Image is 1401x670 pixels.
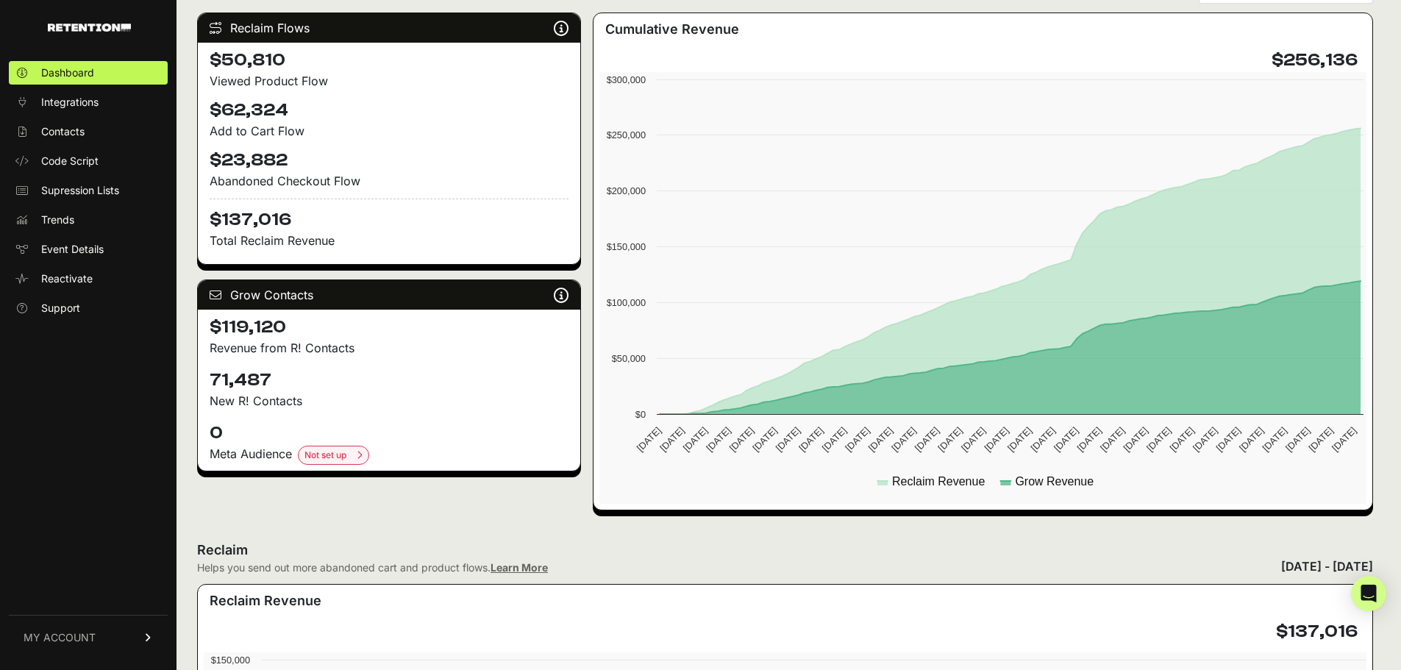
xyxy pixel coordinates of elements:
text: $250,000 [607,129,646,140]
text: [DATE] [751,425,780,454]
text: [DATE] [681,425,710,454]
h4: $62,324 [210,99,568,122]
span: Code Script [41,154,99,168]
text: [DATE] [1214,425,1243,454]
a: MY ACCOUNT [9,615,168,660]
h4: $137,016 [1276,620,1358,644]
div: Add to Cart Flow [210,122,568,140]
text: [DATE] [959,425,988,454]
h4: 0 [210,421,568,445]
div: [DATE] - [DATE] [1281,557,1373,575]
text: [DATE] [1283,425,1312,454]
h2: Reclaim [197,540,548,560]
span: Integrations [41,95,99,110]
span: Reactivate [41,271,93,286]
text: [DATE] [844,425,872,454]
text: [DATE] [705,425,733,454]
text: [DATE] [1144,425,1173,454]
text: [DATE] [727,425,756,454]
text: [DATE] [1098,425,1127,454]
text: [DATE] [1052,425,1080,454]
text: $100,000 [607,297,646,308]
h4: $137,016 [210,199,568,232]
span: Supression Lists [41,183,119,198]
text: [DATE] [1029,425,1058,454]
text: $0 [635,409,646,420]
text: [DATE] [1122,425,1150,454]
span: Contacts [41,124,85,139]
a: Support [9,296,168,320]
text: [DATE] [913,425,941,454]
div: Reclaim Flows [198,13,580,43]
text: [DATE] [1330,425,1358,454]
span: Support [41,301,80,316]
span: Dashboard [41,65,94,80]
a: Code Script [9,149,168,173]
a: Event Details [9,238,168,261]
text: [DATE] [1168,425,1197,454]
p: Revenue from R! Contacts [210,339,568,357]
text: [DATE] [1191,425,1219,454]
text: [DATE] [820,425,849,454]
div: Viewed Product Flow [210,72,568,90]
text: [DATE] [936,425,965,454]
a: Trends [9,208,168,232]
text: $50,000 [612,353,646,364]
text: [DATE] [1307,425,1336,454]
div: Grow Contacts [198,280,580,310]
h4: $119,120 [210,316,568,339]
text: $150,000 [211,655,250,666]
p: Total Reclaim Revenue [210,232,568,249]
text: [DATE] [635,425,663,454]
a: Reactivate [9,267,168,291]
text: [DATE] [797,425,826,454]
text: [DATE] [866,425,895,454]
div: Meta Audience [210,445,568,465]
p: New R! Contacts [210,392,568,410]
text: $200,000 [607,185,646,196]
text: [DATE] [774,425,802,454]
a: Integrations [9,90,168,114]
text: [DATE] [1075,425,1104,454]
img: Retention.com [48,24,131,32]
a: Dashboard [9,61,168,85]
text: [DATE] [983,425,1011,454]
text: Reclaim Revenue [892,475,985,488]
h4: $50,810 [210,49,568,72]
span: MY ACCOUNT [24,630,96,645]
h3: Reclaim Revenue [210,591,321,611]
div: Open Intercom Messenger [1351,576,1386,611]
text: [DATE] [1237,425,1266,454]
a: Learn More [491,561,548,574]
text: [DATE] [1005,425,1034,454]
text: [DATE] [658,425,687,454]
text: Grow Revenue [1016,475,1094,488]
a: Contacts [9,120,168,143]
span: Trends [41,213,74,227]
text: $300,000 [607,74,646,85]
h4: $23,882 [210,149,568,172]
h3: Cumulative Revenue [605,19,739,40]
h4: $256,136 [1272,49,1358,72]
span: Event Details [41,242,104,257]
text: [DATE] [890,425,919,454]
text: [DATE] [1261,425,1289,454]
div: Helps you send out more abandoned cart and product flows. [197,560,548,575]
text: $150,000 [607,241,646,252]
h4: 71,487 [210,368,568,392]
div: Abandoned Checkout Flow [210,172,568,190]
a: Supression Lists [9,179,168,202]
